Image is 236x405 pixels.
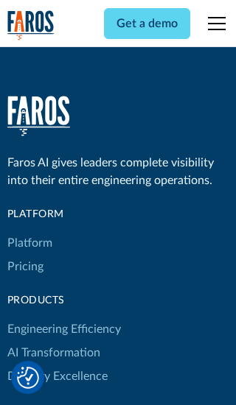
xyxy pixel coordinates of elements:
[7,96,70,136] a: home
[7,231,52,255] a: Platform
[7,96,70,136] img: Faros Logo White
[104,8,190,39] a: Get a demo
[7,207,121,222] div: Platform
[7,293,121,309] div: products
[17,367,39,389] img: Revisit consent button
[7,317,121,341] a: Engineering Efficiency
[7,154,229,189] div: Faros AI gives leaders complete visibility into their entire engineering operations.
[7,10,55,40] img: Logo of the analytics and reporting company Faros.
[17,367,39,389] button: Cookie Settings
[7,341,100,364] a: AI Transformation
[7,255,44,278] a: Pricing
[7,364,108,388] a: Delivery Excellence
[7,10,55,40] a: home
[199,6,229,41] div: menu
